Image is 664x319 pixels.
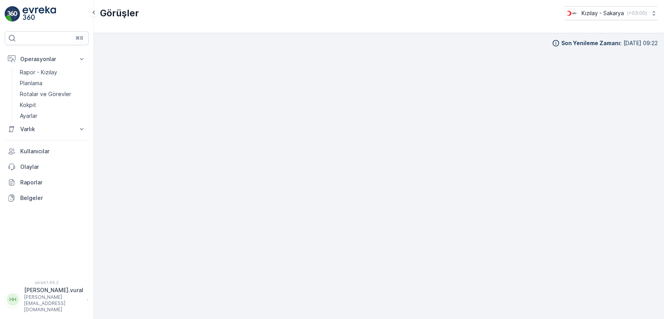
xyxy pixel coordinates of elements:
button: Kızılay - Sakarya(+03:00) [565,6,658,20]
font: +03:00 [629,10,645,16]
a: Kokpit [17,100,89,110]
a: Ayarlar [17,110,89,121]
a: Rapor - Kızılay [17,67,89,78]
font: Raporlar [20,179,42,186]
font: Kokpit [20,102,36,108]
a: Olaylar [5,159,89,175]
font: Rotalar ve Görevler [20,91,71,97]
font: ) [645,10,647,16]
font: Varlık [20,126,35,132]
font: ( [627,10,629,16]
font: Ayarlar [20,112,37,119]
font: Olaylar [20,163,39,170]
font: Rapor - Kızılay [20,69,57,75]
a: Rotalar ve Görevler [17,89,89,100]
font: : [620,40,622,46]
font: Operasyonlar [20,56,56,62]
font: Kullanıcılar [20,148,49,154]
font: [DATE] 09:22 [624,40,658,46]
a: Planlama [17,78,89,89]
img: logo [5,6,20,22]
font: 1.49.2 [46,280,59,285]
font: Son Yenileme Zamanı [561,40,620,46]
font: Belgeler [20,195,43,201]
button: HH[PERSON_NAME].vural[PERSON_NAME][EMAIL_ADDRESS][DOMAIN_NAME] [5,286,89,313]
button: Operasyonlar [5,51,89,67]
a: Belgeler [5,190,89,206]
a: Kullanıcılar [5,144,89,159]
img: k%C4%B1z%C4%B1lay_DTAvauz.png [565,9,578,18]
font: ⌘B [75,35,83,41]
a: Raporlar [5,175,89,190]
font: [PERSON_NAME][EMAIL_ADDRESS][DOMAIN_NAME] [24,294,65,312]
button: Varlık [5,121,89,137]
img: logo_light-DOdMpM7g.png [23,6,56,22]
font: Görüşler [100,7,139,19]
font: HH [9,296,16,302]
font: Planlama [20,80,42,86]
font: sürüm [35,280,46,285]
font: Kızılay - Sakarya [582,10,624,16]
font: [PERSON_NAME].vural [24,287,83,293]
